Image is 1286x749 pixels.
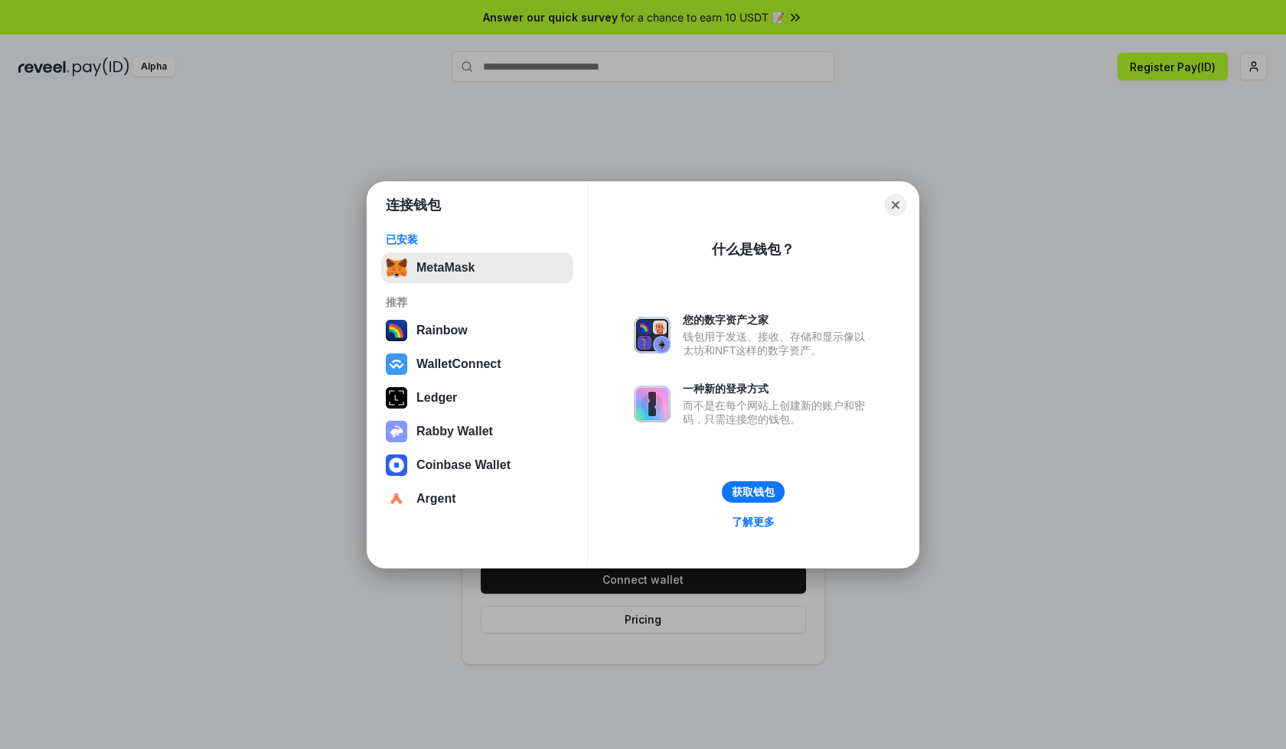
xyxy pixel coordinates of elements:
[386,421,407,442] img: svg+xml,%3Csvg%20xmlns%3D%22http%3A%2F%2Fwww.w3.org%2F2000%2Fsvg%22%20fill%3D%22none%22%20viewBox...
[416,391,457,405] div: Ledger
[386,233,569,246] div: 已安装
[634,386,671,422] img: svg+xml,%3Csvg%20xmlns%3D%22http%3A%2F%2Fwww.w3.org%2F2000%2Fsvg%22%20fill%3D%22none%22%20viewBox...
[683,330,873,357] div: 钱包用于发送、接收、存储和显示像以太坊和NFT这样的数字资产。
[381,450,573,480] button: Coinbase Wallet
[723,512,784,532] a: 了解更多
[722,481,785,503] button: 获取钱包
[732,515,775,529] div: 了解更多
[386,387,407,409] img: svg+xml,%3Csvg%20xmlns%3D%22http%3A%2F%2Fwww.w3.org%2F2000%2Fsvg%22%20width%3D%2228%22%20height%3...
[381,484,573,514] button: Argent
[386,320,407,341] img: svg+xml,%3Csvg%20width%3D%22120%22%20height%3D%22120%22%20viewBox%3D%220%200%20120%20120%22%20fil...
[381,252,573,283] button: MetaMask
[386,196,441,214] h1: 连接钱包
[416,492,456,506] div: Argent
[386,295,569,309] div: 推荐
[732,485,775,499] div: 获取钱包
[416,425,493,438] div: Rabby Wallet
[381,315,573,346] button: Rainbow
[683,313,873,327] div: 您的数字资产之家
[381,416,573,447] button: Rabby Wallet
[416,458,511,472] div: Coinbase Wallet
[416,357,501,371] div: WalletConnect
[386,454,407,476] img: svg+xml,%3Csvg%20width%3D%2228%22%20height%3D%2228%22%20viewBox%3D%220%200%2028%2028%22%20fill%3D...
[416,261,475,275] div: MetaMask
[381,349,573,379] button: WalletConnect
[386,353,407,375] img: svg+xml,%3Csvg%20width%3D%2228%22%20height%3D%2228%22%20viewBox%3D%220%200%2028%2028%22%20fill%3D...
[683,399,873,426] div: 而不是在每个网站上创建新的账户和密码，只需连接您的钱包。
[381,383,573,413] button: Ledger
[386,257,407,278] img: svg+xml,%3Csvg%20fill%3D%22none%22%20height%3D%2233%22%20viewBox%3D%220%200%2035%2033%22%20width%...
[712,240,795,259] div: 什么是钱包？
[683,382,873,396] div: 一种新的登录方式
[885,194,906,216] button: Close
[386,488,407,510] img: svg+xml,%3Csvg%20width%3D%2228%22%20height%3D%2228%22%20viewBox%3D%220%200%2028%2028%22%20fill%3D...
[634,317,671,353] img: svg+xml,%3Csvg%20xmlns%3D%22http%3A%2F%2Fwww.w3.org%2F2000%2Fsvg%22%20fill%3D%22none%22%20viewBox...
[416,324,468,337] div: Rainbow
